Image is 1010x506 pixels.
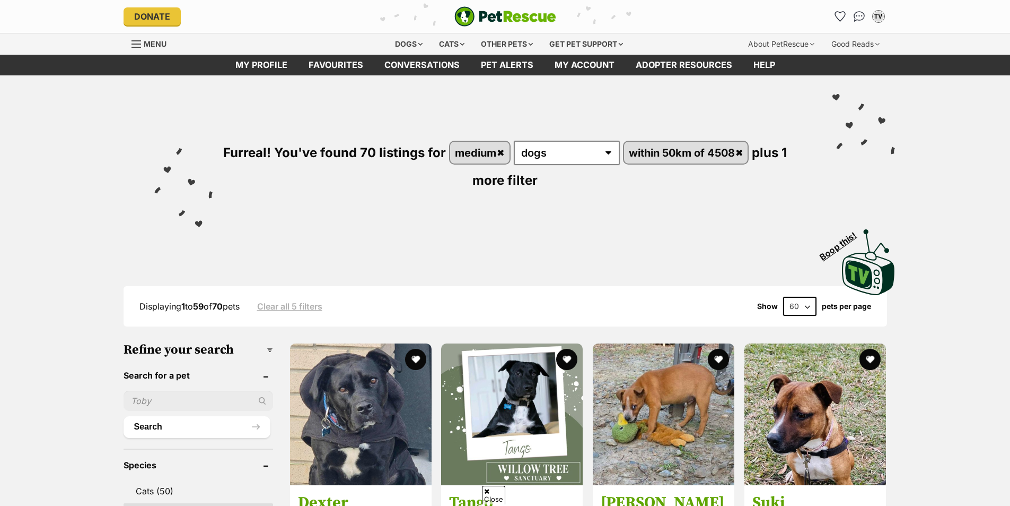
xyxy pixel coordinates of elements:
[482,486,505,504] span: Close
[473,33,540,55] div: Other pets
[405,349,426,370] button: favourite
[131,33,174,53] a: Menu
[144,39,166,48] span: Menu
[432,33,472,55] div: Cats
[873,11,884,22] div: TV
[556,349,577,370] button: favourite
[193,301,204,312] strong: 59
[223,145,446,160] span: Furreal! You've found 70 listings for
[544,55,625,75] a: My account
[124,416,270,438] button: Search
[757,302,778,311] span: Show
[708,349,729,370] button: favourite
[124,391,273,411] input: Toby
[124,342,273,357] h3: Refine your search
[124,460,273,470] header: Species
[450,142,510,164] a: medium
[542,33,630,55] div: Get pet support
[824,33,887,55] div: Good Reads
[818,224,866,262] span: Boop this!
[374,55,470,75] a: conversations
[624,142,748,164] a: within 50km of 4508
[743,55,786,75] a: Help
[870,8,887,25] button: My account
[832,8,887,25] ul: Account quick links
[454,6,556,27] img: logo-e224e6f780fb5917bec1dbf3a21bbac754714ae5b6737aabdf751b685950b380.svg
[388,33,430,55] div: Dogs
[851,8,868,25] a: Conversations
[741,33,822,55] div: About PetRescue
[593,344,734,485] img: Griffith - Australian Cattle Dog
[454,6,556,27] a: PetRescue
[124,7,181,25] a: Donate
[441,344,583,485] img: Tango - Border Collie Dog
[139,301,240,312] span: Displaying to of pets
[842,220,895,297] a: Boop this!
[181,301,185,312] strong: 1
[212,301,223,312] strong: 70
[625,55,743,75] a: Adopter resources
[470,55,544,75] a: Pet alerts
[257,302,322,311] a: Clear all 5 filters
[822,302,871,311] label: pets per page
[290,344,432,485] img: Dexter - Shar Pei Dog
[472,145,787,188] span: plus 1 more filter
[854,11,865,22] img: chat-41dd97257d64d25036548639549fe6c8038ab92f7586957e7f3b1b290dea8141.svg
[744,344,886,485] img: Suki - Kelpie x English Staffordshire Bull Terrier Dog
[124,480,273,502] a: Cats (50)
[832,8,849,25] a: Favourites
[124,371,273,380] header: Search for a pet
[859,349,881,370] button: favourite
[842,229,895,295] img: PetRescue TV logo
[298,55,374,75] a: Favourites
[225,55,298,75] a: My profile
